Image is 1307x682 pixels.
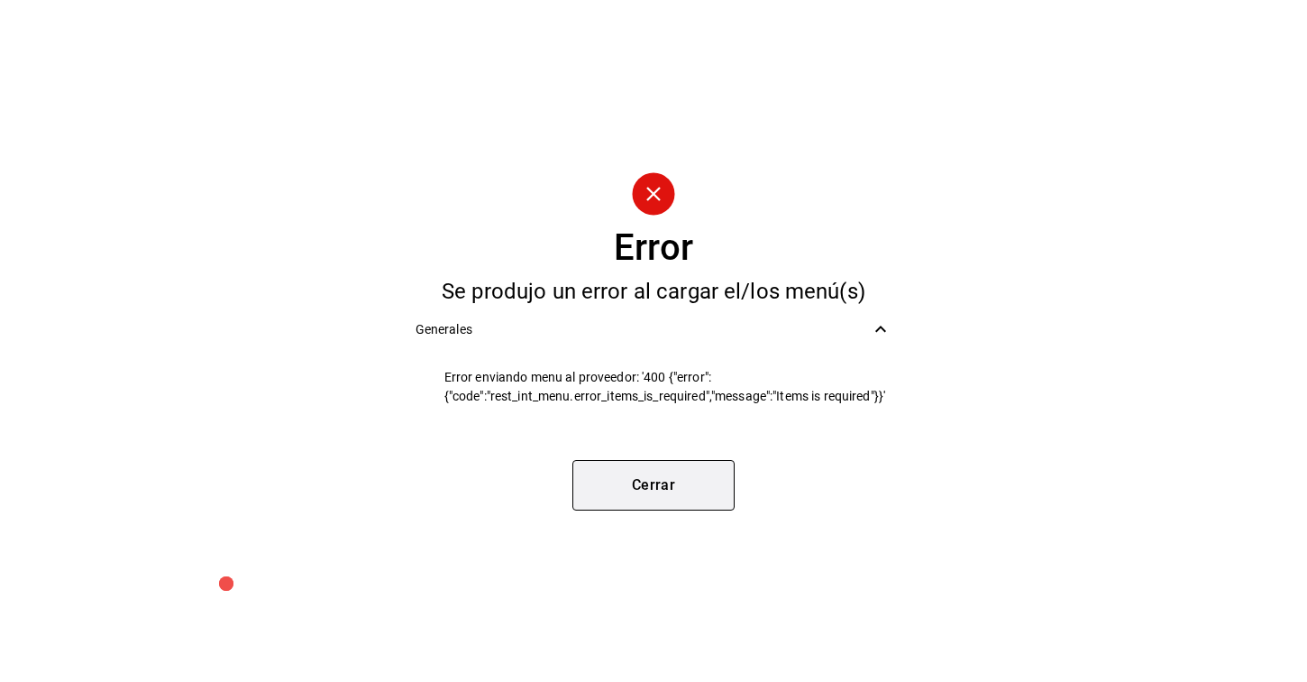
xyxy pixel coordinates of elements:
div: Error [614,230,693,266]
div: Se produjo un error al cargar el/los menú(s) [401,281,907,302]
button: Cerrar [572,460,735,511]
span: Error enviando menu al proveedor: '400 {"error":{"code":"rest_int_menu.error_items_is_required","... [444,368,892,406]
span: Generales [416,320,871,339]
div: Generales [401,309,907,350]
